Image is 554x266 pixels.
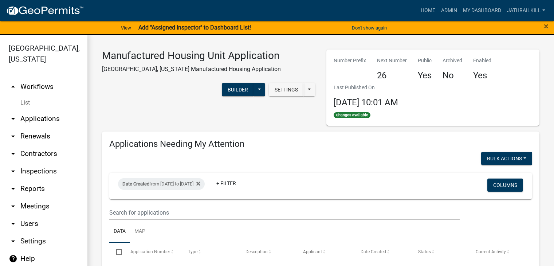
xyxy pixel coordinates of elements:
span: Changes available [334,112,371,118]
i: arrow_drop_down [9,149,17,158]
span: Current Activity [476,249,506,254]
span: Type [188,249,197,254]
datatable-header-cell: Type [181,243,238,261]
h4: Yes [418,70,432,81]
p: Next Number [377,57,407,64]
i: arrow_drop_down [9,114,17,123]
a: Jathrailkill [504,4,548,17]
span: Applicant [303,249,322,254]
strong: Add "Assigned Inspector" to Dashboard List! [138,24,251,31]
p: Archived [443,57,462,64]
i: arrow_drop_down [9,202,17,211]
datatable-header-cell: Select [109,243,123,261]
p: Enabled [473,57,491,64]
a: Admin [438,4,460,17]
p: Public [418,57,432,64]
a: My Dashboard [460,4,504,17]
i: arrow_drop_down [9,167,17,176]
i: arrow_drop_down [9,237,17,246]
p: Last Published On [334,84,398,91]
button: Columns [487,179,523,192]
datatable-header-cell: Date Created [354,243,411,261]
i: arrow_drop_up [9,82,17,91]
span: Description [245,249,268,254]
datatable-header-cell: Applicant [296,243,354,261]
a: Data [109,220,130,243]
h4: Applications Needing My Attention [109,139,532,149]
p: Number Prefix [334,57,366,64]
a: Map [130,220,150,243]
input: Search for applications [109,205,460,220]
span: Date Created [361,249,386,254]
i: arrow_drop_down [9,184,17,193]
div: from [DATE] to [DATE] [118,178,205,190]
button: Bulk Actions [481,152,532,165]
span: Status [418,249,431,254]
button: Don't show again [349,22,390,34]
datatable-header-cell: Status [411,243,469,261]
i: arrow_drop_down [9,219,17,228]
a: + Filter [211,177,242,190]
datatable-header-cell: Application Number [123,243,181,261]
datatable-header-cell: Description [239,243,296,261]
h4: 26 [377,70,407,81]
i: arrow_drop_down [9,132,17,141]
h4: Yes [473,70,491,81]
span: × [544,21,549,31]
button: Builder [222,83,254,96]
button: Settings [269,83,304,96]
i: help [9,254,17,263]
datatable-header-cell: Current Activity [469,243,526,261]
a: Home [418,4,438,17]
h4: No [443,70,462,81]
a: View [118,22,134,34]
h3: Manufactured Housing Unit Application [102,50,281,62]
button: Close [544,22,549,31]
p: [GEOGRAPHIC_DATA], [US_STATE] Manufactured Housing Application [102,65,281,74]
span: Application Number [130,249,170,254]
span: Date Created [122,181,149,187]
span: [DATE] 10:01 AM [334,97,398,107]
